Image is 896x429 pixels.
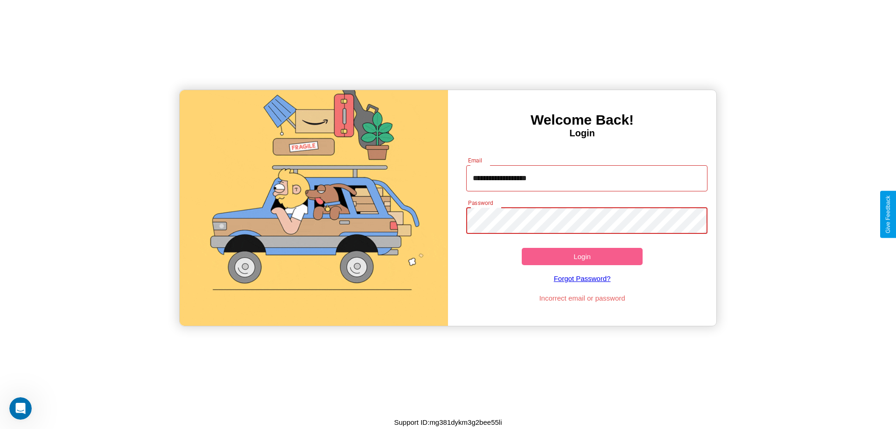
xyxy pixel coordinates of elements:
label: Email [468,156,483,164]
iframe: Intercom live chat [9,397,32,420]
h3: Welcome Back! [448,112,716,128]
img: gif [180,90,448,326]
a: Forgot Password? [462,265,703,292]
button: Login [522,248,643,265]
p: Support ID: mg381dykm3g2bee55li [394,416,502,429]
label: Password [468,199,493,207]
div: Give Feedback [885,196,891,233]
h4: Login [448,128,716,139]
p: Incorrect email or password [462,292,703,304]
